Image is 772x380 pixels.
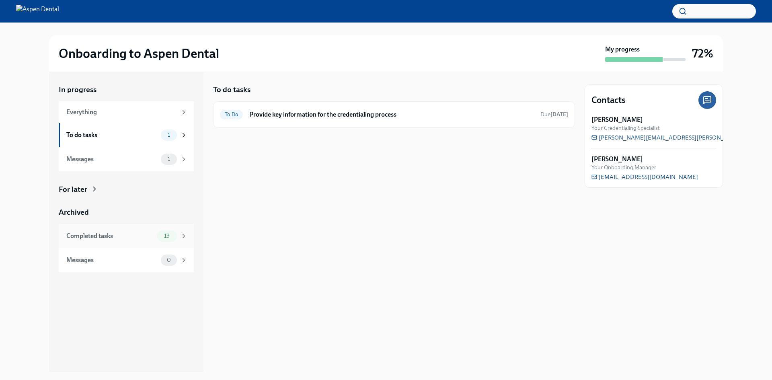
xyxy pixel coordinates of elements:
img: Aspen Dental [16,5,59,18]
span: Your Onboarding Manager [591,164,656,171]
a: For later [59,184,194,195]
a: In progress [59,84,194,95]
span: To Do [220,111,243,117]
strong: My progress [605,45,640,54]
h6: Provide key information for the credentialing process [249,110,534,119]
a: Archived [59,207,194,218]
div: Completed tasks [66,232,154,240]
a: Messages0 [59,248,194,272]
h4: Contacts [591,94,626,106]
strong: [PERSON_NAME] [591,115,643,124]
a: [EMAIL_ADDRESS][DOMAIN_NAME] [591,173,698,181]
span: 13 [159,233,175,239]
a: To DoProvide key information for the credentialing processDue[DATE] [220,108,568,121]
span: 1 [163,132,175,138]
a: Messages1 [59,147,194,171]
div: To do tasks [66,131,158,140]
strong: [PERSON_NAME] [591,155,643,164]
h3: 72% [692,46,713,61]
span: Your Credentialing Specialist [591,124,660,132]
div: Everything [66,108,177,117]
a: Completed tasks13 [59,224,194,248]
strong: [DATE] [550,111,568,118]
a: To do tasks1 [59,123,194,147]
h2: Onboarding to Aspen Dental [59,45,219,62]
a: Everything [59,101,194,123]
span: 0 [162,257,176,263]
div: For later [59,184,87,195]
span: 1 [163,156,175,162]
span: Due [540,111,568,118]
div: Messages [66,256,158,265]
div: Messages [66,155,158,164]
span: September 6th, 2025 09:00 [540,111,568,118]
h5: To do tasks [213,84,250,95]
